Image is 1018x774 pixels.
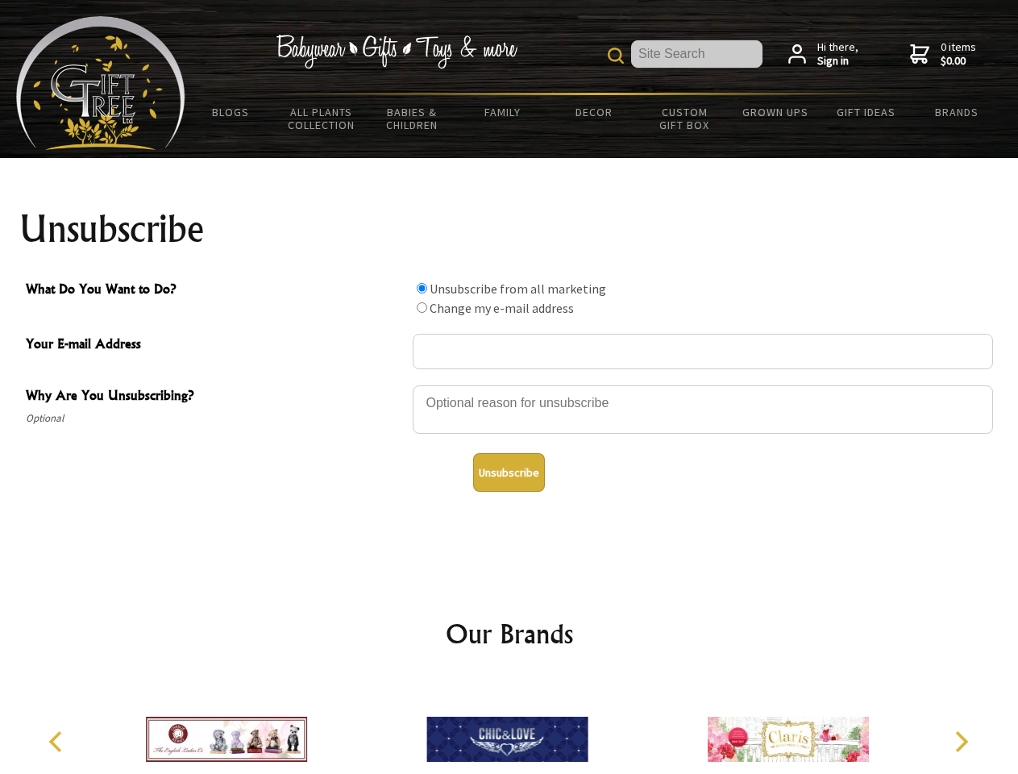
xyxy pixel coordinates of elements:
[821,95,912,129] a: Gift Ideas
[631,40,762,68] input: Site Search
[941,54,976,69] strong: $0.00
[417,283,427,293] input: What Do You Want to Do?
[19,210,999,248] h1: Unsubscribe
[943,724,979,759] button: Next
[912,95,1003,129] a: Brands
[417,302,427,313] input: What Do You Want to Do?
[910,40,976,69] a: 0 items$0.00
[413,334,993,369] input: Your E-mail Address
[26,334,405,357] span: Your E-mail Address
[608,48,624,64] img: product search
[276,35,517,69] img: Babywear - Gifts - Toys & more
[639,95,730,142] a: Custom Gift Box
[40,724,76,759] button: Previous
[941,40,976,69] span: 0 items
[473,453,545,492] button: Unsubscribe
[16,16,185,150] img: Babyware - Gifts - Toys and more...
[817,40,858,69] span: Hi there,
[367,95,458,142] a: Babies & Children
[185,95,276,129] a: BLOGS
[817,54,858,69] strong: Sign in
[548,95,639,129] a: Decor
[430,281,606,297] label: Unsubscribe from all marketing
[26,279,405,302] span: What Do You Want to Do?
[26,409,405,428] span: Optional
[26,385,405,409] span: Why Are You Unsubscribing?
[458,95,549,129] a: Family
[729,95,821,129] a: Grown Ups
[276,95,368,142] a: All Plants Collection
[430,300,574,316] label: Change my e-mail address
[788,40,858,69] a: Hi there,Sign in
[32,614,987,653] h2: Our Brands
[413,385,993,434] textarea: Why Are You Unsubscribing?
